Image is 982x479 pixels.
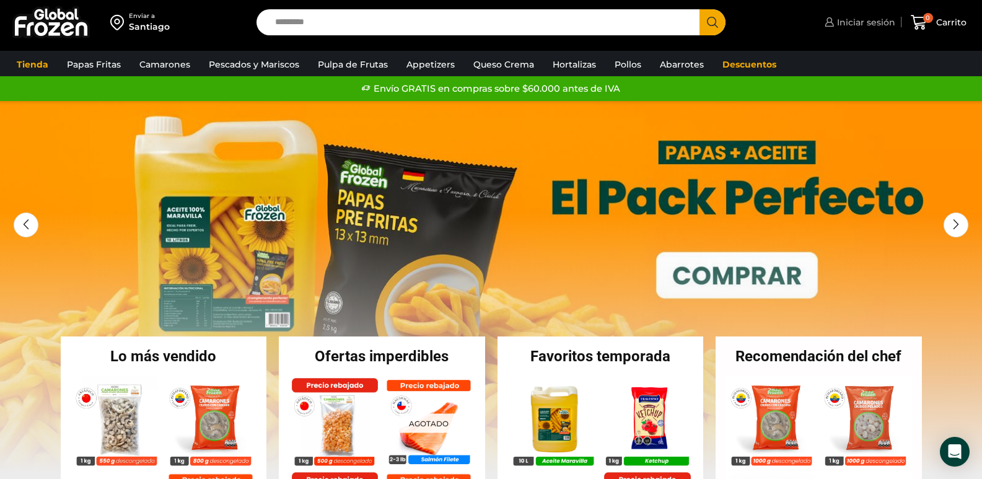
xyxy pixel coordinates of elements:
div: Open Intercom Messenger [940,437,970,467]
a: Tienda [11,53,55,76]
a: Abarrotes [654,53,710,76]
h2: Lo más vendido [61,349,267,364]
div: Santiago [129,20,170,33]
div: Next slide [944,213,968,237]
div: Enviar a [129,12,170,20]
span: Carrito [933,16,967,29]
a: Queso Crema [467,53,540,76]
button: Search button [699,9,726,35]
h2: Favoritos temporada [498,349,704,364]
a: Papas Fritas [61,53,127,76]
a: Hortalizas [546,53,602,76]
a: Pulpa de Frutas [312,53,394,76]
a: Iniciar sesión [822,10,895,35]
a: Pescados y Mariscos [203,53,305,76]
div: Previous slide [14,213,38,237]
a: Appetizers [400,53,461,76]
h2: Ofertas imperdibles [279,349,485,364]
span: Iniciar sesión [834,16,895,29]
a: Camarones [133,53,196,76]
h2: Recomendación del chef [716,349,922,364]
a: Descuentos [716,53,783,76]
span: 0 [923,13,933,23]
p: Agotado [400,413,457,433]
a: 0 Carrito [908,8,970,37]
img: address-field-icon.svg [110,12,129,33]
a: Pollos [608,53,647,76]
